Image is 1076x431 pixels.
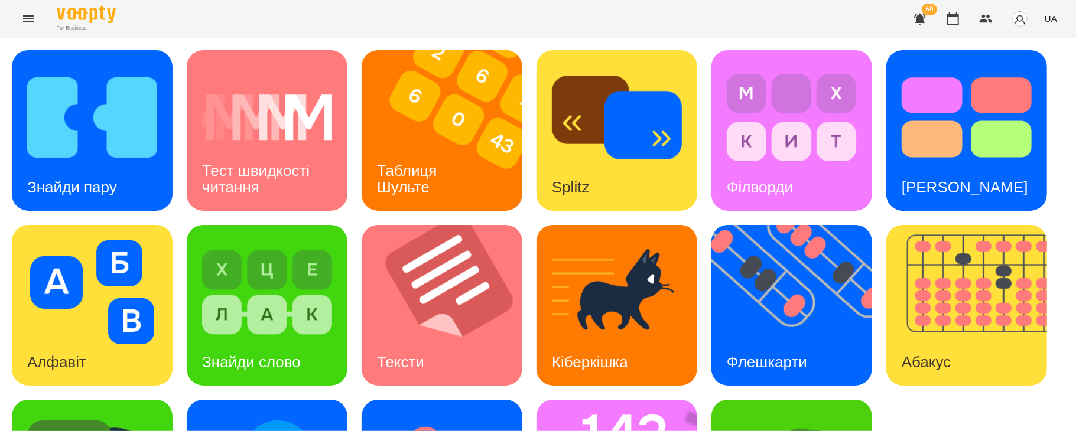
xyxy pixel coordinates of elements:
[202,240,332,344] img: Знайди слово
[552,240,682,344] img: Кіберкішка
[362,225,537,386] img: Тексти
[377,162,441,195] h3: Таблиця Шульте
[12,50,173,211] a: Знайди паруЗнайди пару
[902,178,1028,196] h3: [PERSON_NAME]
[27,240,157,344] img: Алфавіт
[12,225,173,386] a: АлфавітАлфавіт
[537,50,697,211] a: SplitzSplitz
[537,225,697,386] a: КіберкішкаКіберкішка
[202,353,301,371] h3: Знайди слово
[14,5,43,33] button: Menu
[711,225,887,386] img: Флешкарти
[362,50,522,211] a: Таблиця ШультеТаблиця Шульте
[1012,11,1028,27] img: avatar_s.png
[187,50,347,211] a: Тест швидкості читанняТест швидкості читання
[202,162,314,195] h3: Тест швидкості читання
[552,178,590,196] h3: Splitz
[727,66,857,169] img: Філворди
[552,353,628,371] h3: Кіберкішка
[362,225,522,386] a: ТекстиТексти
[362,50,537,211] img: Таблиця Шульте
[27,178,117,196] h3: Знайди пару
[57,24,116,32] span: For Business
[27,66,157,169] img: Знайди пару
[187,225,347,386] a: Знайди словоЗнайди слово
[902,353,951,371] h3: Абакус
[922,4,937,15] span: 60
[727,178,793,196] h3: Філворди
[886,225,1062,386] img: Абакус
[711,50,872,211] a: ФілвордиФілворди
[727,353,807,371] h3: Флешкарти
[902,66,1032,169] img: Тест Струпа
[57,6,116,23] img: Voopty Logo
[1040,8,1062,30] button: UA
[886,50,1047,211] a: Тест Струпа[PERSON_NAME]
[1045,12,1057,25] span: UA
[377,353,424,371] h3: Тексти
[27,353,86,371] h3: Алфавіт
[202,66,332,169] img: Тест швидкості читання
[886,225,1047,386] a: АбакусАбакус
[711,225,872,386] a: ФлешкартиФлешкарти
[552,66,682,169] img: Splitz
